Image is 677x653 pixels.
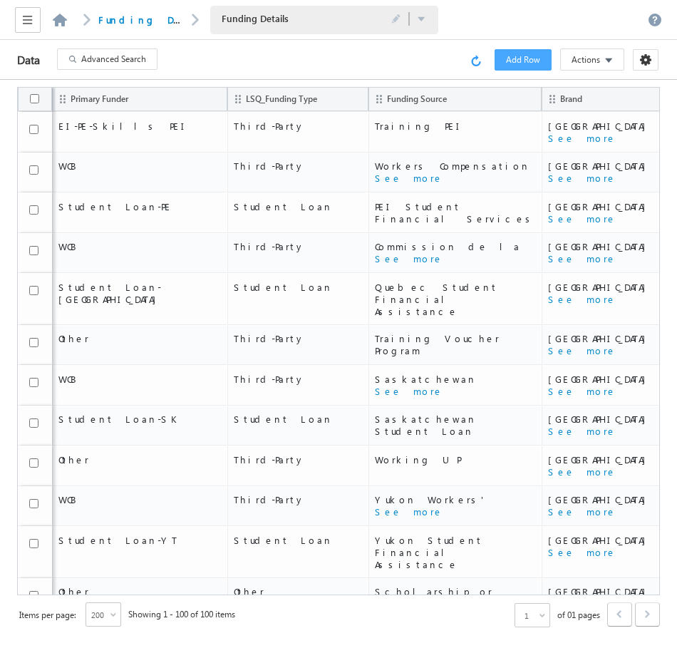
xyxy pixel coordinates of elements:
[548,425,616,438] button: See more
[375,453,536,466] span: Working UP
[58,585,221,597] span: Other
[417,13,427,26] button: Click to switch tables
[548,413,653,425] span: [GEOGRAPHIC_DATA]
[58,281,221,305] span: Student Loan-[GEOGRAPHIC_DATA]
[548,344,616,357] button: See more
[57,48,157,70] button: Advanced Search
[71,95,128,104] span: Primary Funder
[391,14,401,25] span: Click to Edit
[375,585,536,610] span: Scholarship or Grant
[81,53,146,66] span: Advanced Search
[375,385,443,398] button: See more
[375,505,443,518] button: See more
[548,546,616,559] button: See more
[548,200,653,212] span: [GEOGRAPHIC_DATA]
[548,453,653,466] span: [GEOGRAPHIC_DATA]
[58,373,221,385] span: WCB
[375,120,536,132] span: Training PEI
[548,160,653,172] span: [GEOGRAPHIC_DATA]
[548,293,616,306] button: See more
[515,610,537,622] span: 1
[58,160,221,172] span: WCB
[86,609,108,622] span: 200
[58,534,221,546] span: Student Loan-YT
[560,48,624,71] button: Actions
[648,13,662,27] a: Help documentation for this page.
[387,95,447,104] span: Funding Source
[375,493,536,505] span: Yukon Workers' Compensation Health and Safety Board
[58,493,221,505] span: WCB
[234,373,363,385] span: Third-Party
[375,160,536,172] span: Workers Compensation Board of [PERSON_NAME][GEOGRAPHIC_DATA]
[548,172,616,185] button: See more
[375,413,536,437] span: Saskatchewan Student Loan
[234,281,363,293] span: Student Loan
[548,332,653,344] span: [GEOGRAPHIC_DATA]
[58,413,221,425] span: Student Loan-SK
[548,585,653,597] span: [GEOGRAPHIC_DATA]
[548,132,616,145] button: See more
[506,53,540,66] span: Add Row
[234,493,363,505] span: Third-Party
[548,252,616,265] button: See more
[572,53,600,66] span: Actions
[548,466,616,478] button: See more
[128,606,235,622] span: Showing 1 - 100 of 100 items
[548,120,653,132] span: [GEOGRAPHIC_DATA]
[548,373,653,385] span: [GEOGRAPHIC_DATA]
[98,14,227,26] a: Funding Details
[495,49,552,71] button: Add Row
[58,200,221,212] span: Student Loan-PE
[375,200,536,225] span: PEI Student Financial Services
[58,120,221,132] span: EI-PE-Skills PEI
[470,53,486,66] a: Refresh Table
[548,493,653,505] span: [GEOGRAPHIC_DATA]
[557,607,600,623] span: of 01 pages
[375,373,536,385] span: Saskatchewan Workers' Compensation Board
[58,453,221,466] span: Other
[375,172,443,185] button: See more
[234,160,363,172] span: Third-Party
[548,281,653,293] span: [GEOGRAPHIC_DATA]
[222,12,364,25] span: Funding Details
[548,240,653,252] span: [GEOGRAPHIC_DATA]
[234,453,363,466] span: Third-Party
[58,332,221,344] span: Other
[246,95,317,104] span: LSQ_Funding Type
[375,281,536,317] span: Quebec Student Financial Assistance
[58,240,221,252] span: WCB
[234,120,363,132] span: Third-Party
[375,332,536,356] span: Training Voucher Program
[548,385,616,398] button: See more
[234,200,363,212] span: Student Loan
[234,240,363,252] span: Third-Party
[548,534,653,546] span: [GEOGRAPHIC_DATA]
[17,607,78,622] span: Items per page:
[234,534,363,546] span: Student Loan
[548,505,616,518] button: See more
[375,240,536,252] span: Commission de la santé et de la sécurité du travail du Québec
[234,585,363,597] span: Other
[375,534,536,570] span: Yukon Student Financial Assistance
[548,212,616,225] button: See more
[375,252,443,265] button: See more
[98,13,184,27] div: Funding Details
[234,413,363,425] span: Student Loan
[234,332,363,344] span: Third-Party
[560,95,582,104] span: Brand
